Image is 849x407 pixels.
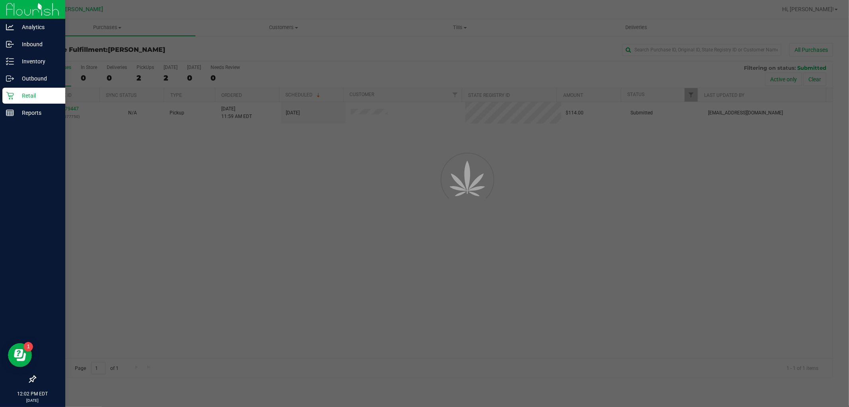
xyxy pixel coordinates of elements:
[14,22,62,32] p: Analytics
[4,397,62,403] p: [DATE]
[14,39,62,49] p: Inbound
[14,74,62,83] p: Outbound
[8,343,32,367] iframe: Resource center
[6,109,14,117] inline-svg: Reports
[6,40,14,48] inline-svg: Inbound
[14,91,62,100] p: Retail
[6,57,14,65] inline-svg: Inventory
[14,108,62,118] p: Reports
[6,23,14,31] inline-svg: Analytics
[6,75,14,83] inline-svg: Outbound
[6,92,14,100] inline-svg: Retail
[4,390,62,397] p: 12:02 PM EDT
[14,57,62,66] p: Inventory
[23,342,33,352] iframe: Resource center unread badge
